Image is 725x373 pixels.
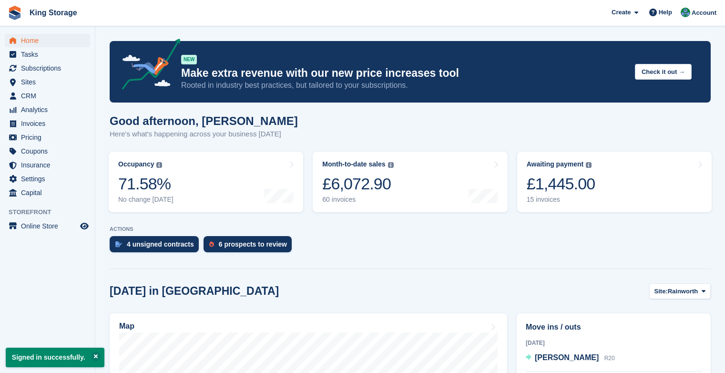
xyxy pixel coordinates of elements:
p: ACTIONS [110,226,711,232]
a: menu [5,103,90,116]
div: No change [DATE] [118,196,174,204]
a: Occupancy 71.58% No change [DATE] [109,152,303,212]
span: Site: [654,287,668,296]
span: Settings [21,172,78,186]
img: icon-info-grey-7440780725fd019a000dd9b08b2336e03edf1995a4989e88bcd33f0948082b44.svg [156,162,162,168]
a: menu [5,158,90,172]
a: menu [5,34,90,47]
span: CRM [21,89,78,103]
button: Check it out → [635,64,692,80]
div: 60 invoices [322,196,393,204]
span: Rainworth [668,287,698,296]
a: menu [5,219,90,233]
a: Preview store [79,220,90,232]
span: Coupons [21,145,78,158]
div: [DATE] [526,339,702,347]
img: icon-info-grey-7440780725fd019a000dd9b08b2336e03edf1995a4989e88bcd33f0948082b44.svg [388,162,394,168]
a: menu [5,145,90,158]
a: menu [5,186,90,199]
span: Analytics [21,103,78,116]
span: Account [692,8,716,18]
div: £6,072.90 [322,174,393,194]
span: Create [612,8,631,17]
div: 15 invoices [527,196,595,204]
span: [PERSON_NAME] [535,353,599,362]
span: Capital [21,186,78,199]
span: R20 [604,355,615,362]
span: Pricing [21,131,78,144]
span: Subscriptions [21,62,78,75]
span: Invoices [21,117,78,130]
span: Insurance [21,158,78,172]
button: Site: Rainworth [649,283,711,299]
img: stora-icon-8386f47178a22dfd0bd8f6a31ec36ba5ce8667c1dd55bd0f319d3a0aa187defe.svg [8,6,22,20]
img: icon-info-grey-7440780725fd019a000dd9b08b2336e03edf1995a4989e88bcd33f0948082b44.svg [586,162,592,168]
span: Online Store [21,219,78,233]
div: 71.58% [118,174,174,194]
div: £1,445.00 [527,174,595,194]
a: menu [5,48,90,61]
a: menu [5,131,90,144]
h2: Map [119,322,134,331]
span: Storefront [9,207,95,217]
div: 4 unsigned contracts [127,240,194,248]
h2: Move ins / outs [526,321,702,333]
img: contract_signature_icon-13c848040528278c33f63329250d36e43548de30e8caae1d1a13099fd9432cc5.svg [115,241,122,247]
p: Signed in successfully. [6,348,104,367]
a: 6 prospects to review [204,236,296,257]
a: menu [5,75,90,89]
h1: Good afternoon, [PERSON_NAME] [110,114,298,127]
a: [PERSON_NAME] R20 [526,352,615,364]
a: menu [5,62,90,75]
div: Awaiting payment [527,160,584,168]
div: Occupancy [118,160,154,168]
a: menu [5,89,90,103]
a: menu [5,172,90,186]
span: Tasks [21,48,78,61]
span: Sites [21,75,78,89]
span: Home [21,34,78,47]
a: Awaiting payment £1,445.00 15 invoices [517,152,712,212]
p: Rooted in industry best practices, but tailored to your subscriptions. [181,80,627,91]
span: Help [659,8,672,17]
a: King Storage [26,5,81,21]
div: 6 prospects to review [219,240,287,248]
div: NEW [181,55,197,64]
img: John King [681,8,690,17]
img: prospect-51fa495bee0391a8d652442698ab0144808aea92771e9ea1ae160a38d050c398.svg [209,241,214,247]
a: Month-to-date sales £6,072.90 60 invoices [313,152,507,212]
p: Make extra revenue with our new price increases tool [181,66,627,80]
a: 4 unsigned contracts [110,236,204,257]
p: Here's what's happening across your business [DATE] [110,129,298,140]
img: price-adjustments-announcement-icon-8257ccfd72463d97f412b2fc003d46551f7dbcb40ab6d574587a9cd5c0d94... [114,39,181,93]
h2: [DATE] in [GEOGRAPHIC_DATA] [110,285,279,298]
a: menu [5,117,90,130]
div: Month-to-date sales [322,160,385,168]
